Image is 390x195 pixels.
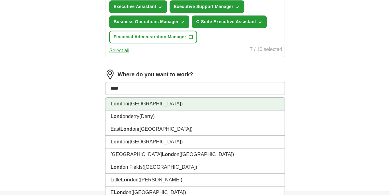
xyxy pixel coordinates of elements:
button: Executive Assistant✓ [109,0,167,13]
span: ✓ [159,5,162,10]
li: on [105,136,284,148]
span: Executive Support Manager [174,3,233,10]
button: C-Suite Executive Assistant✓ [192,15,267,28]
span: ([GEOGRAPHIC_DATA]) [142,164,197,170]
li: [GEOGRAPHIC_DATA] on [105,148,284,161]
span: ([GEOGRAPHIC_DATA]) [138,126,192,132]
div: 7 / 10 selected [250,46,282,54]
li: Little on [105,174,284,186]
strong: Lond [110,114,122,119]
label: Where do you want to work? [117,70,193,79]
span: C-Suite Executive Assistant [196,19,256,25]
li: East on [105,123,284,136]
li: onderry [105,110,284,123]
span: ✓ [181,20,185,25]
span: ✓ [258,20,262,25]
span: ([PERSON_NAME]) [138,177,182,182]
button: Executive Support Manager✓ [170,0,244,13]
strong: Lond [121,177,133,182]
span: Business Operations Manager [113,19,179,25]
span: ✓ [236,5,240,10]
span: ([GEOGRAPHIC_DATA]) [128,101,183,106]
li: on [105,98,284,110]
button: Select all [109,47,129,54]
li: on Fields [105,161,284,174]
span: ([GEOGRAPHIC_DATA]) [128,139,183,144]
strong: Lond [120,126,132,132]
strong: Lond [110,139,122,144]
span: ([GEOGRAPHIC_DATA]) [131,190,186,195]
span: Executive Assistant [113,3,156,10]
span: (Derry) [139,114,155,119]
img: location.png [105,70,115,79]
strong: Lond [110,101,122,106]
span: Financial Administration Manager [113,34,186,40]
strong: Lond [110,164,122,170]
button: Financial Administration Manager [109,31,197,43]
strong: Lond [162,152,174,157]
span: ([GEOGRAPHIC_DATA]) [179,152,234,157]
button: Business Operations Manager✓ [109,15,189,28]
strong: Lond [114,190,126,195]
